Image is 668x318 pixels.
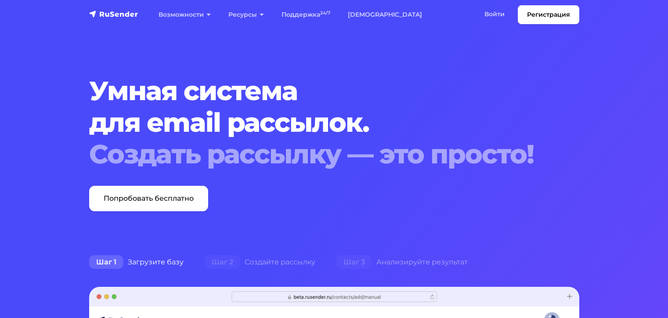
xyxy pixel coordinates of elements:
a: Возможности [150,6,220,24]
span: Шаг 3 [336,255,372,269]
a: Попробовать бесплатно [89,186,208,211]
span: Шаг 2 [205,255,240,269]
div: Загрузите базу [79,253,194,271]
h1: Умная система для email рассылок. [89,75,538,170]
div: Создать рассылку — это просто! [89,138,538,170]
img: RuSender [89,10,138,18]
sup: 24/7 [320,10,330,16]
a: [DEMOGRAPHIC_DATA] [339,6,431,24]
span: Шаг 1 [89,255,123,269]
a: Поддержка24/7 [273,6,339,24]
a: Регистрация [518,5,579,24]
div: Создайте рассылку [194,253,326,271]
a: Войти [476,5,513,23]
a: Ресурсы [220,6,273,24]
div: Анализируйте результат [326,253,478,271]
